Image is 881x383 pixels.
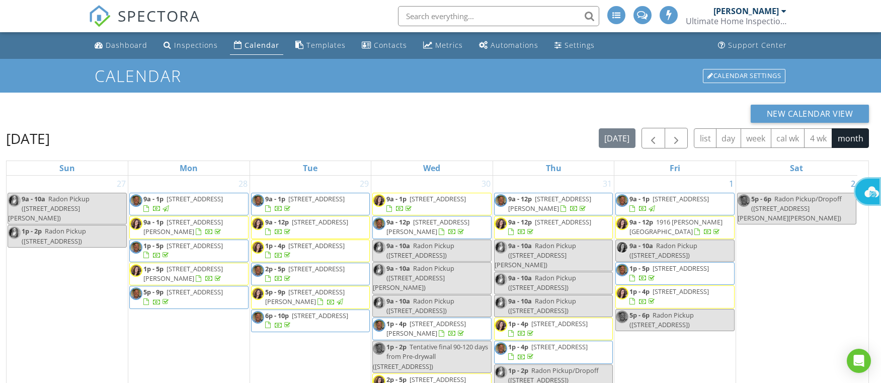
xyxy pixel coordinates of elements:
[494,216,613,239] a: 9a - 12p [STREET_ADDRESS]
[629,264,709,282] a: 1p - 5p [STREET_ADDRESS]
[291,36,350,55] a: Templates
[245,40,279,50] div: Calendar
[508,241,532,250] span: 9a - 10a
[629,311,650,320] span: 5p - 6p
[115,176,128,192] a: Go to July 27, 2025
[143,217,223,236] span: [STREET_ADDRESS][PERSON_NAME]
[129,193,249,215] a: 9a - 1p [STREET_ADDRESS]
[508,217,532,226] span: 9a - 12p
[373,264,385,276] img: img_8969.jpg
[167,287,223,296] span: [STREET_ADDRESS]
[629,217,653,226] span: 9a - 12p
[130,241,142,254] img: newt_headshot.jpeg
[727,176,736,192] a: Go to August 1, 2025
[494,341,613,363] a: 1p - 4p [STREET_ADDRESS]
[265,217,348,236] a: 9a - 12p [STREET_ADDRESS]
[508,217,591,236] a: 9a - 12p [STREET_ADDRESS]
[265,194,345,213] a: 9a - 1p [STREET_ADDRESS]
[435,40,463,50] div: Metrics
[495,366,507,378] img: img_8969.jpg
[508,342,588,361] a: 1p - 4p [STREET_ADDRESS]
[702,68,786,84] a: Calendar Settings
[738,194,750,207] img: newt_headshot.jpeg
[751,105,869,123] button: New Calendar View
[508,319,528,328] span: 1p - 4p
[788,161,805,175] a: Saturday
[508,366,528,375] span: 1p - 2p
[386,194,466,213] a: 9a - 1p [STREET_ADDRESS]
[373,264,454,292] span: Radon Pickup ([STREET_ADDRESS][PERSON_NAME])
[143,264,164,273] span: 1p - 5p
[508,319,588,338] a: 1p - 4p [STREET_ADDRESS]
[616,241,628,254] img: img_0301.png
[491,40,538,50] div: Automations
[495,296,507,309] img: img_8969.jpg
[373,319,385,332] img: newt_headshot.jpeg
[95,67,786,85] h1: Calendar
[615,262,735,285] a: 1p - 5p [STREET_ADDRESS]
[252,194,264,207] img: newt_headshot.jpeg
[616,311,628,323] img: newt_headshot.jpeg
[143,287,223,306] a: 5p - 9p [STREET_ADDRESS]
[265,287,345,306] span: [STREET_ADDRESS][PERSON_NAME]
[495,273,507,286] img: img_8969.jpg
[479,176,493,192] a: Go to July 30, 2025
[292,311,348,320] span: [STREET_ADDRESS]
[373,342,488,370] span: Tentative final 90-120 days from Pre-drywall ([STREET_ADDRESS])
[159,36,222,55] a: Inspections
[106,40,147,50] div: Dashboard
[653,264,709,273] span: [STREET_ADDRESS]
[265,217,289,226] span: 9a - 12p
[495,319,507,332] img: img_0301.png
[615,285,735,308] a: 1p - 4p [STREET_ADDRESS]
[616,194,628,207] img: newt_headshot.jpeg
[372,318,492,340] a: 1p - 4p [STREET_ADDRESS][PERSON_NAME]
[8,226,21,239] img: img_8969.jpg
[832,128,869,148] button: month
[129,263,249,285] a: 1p - 5p [STREET_ADDRESS][PERSON_NAME]
[629,194,709,213] a: 9a - 1p [STREET_ADDRESS]
[653,287,709,296] span: [STREET_ADDRESS]
[230,36,283,55] a: Calendar
[143,217,223,236] a: 9a - 1p [STREET_ADDRESS][PERSON_NAME]
[629,287,650,296] span: 1p - 4p
[373,296,385,309] img: img_8969.jpg
[167,194,223,203] span: [STREET_ADDRESS]
[306,40,346,50] div: Templates
[703,69,785,83] div: Calendar Settings
[251,286,370,309] a: 5p - 9p [STREET_ADDRESS][PERSON_NAME]
[565,40,595,50] div: Settings
[531,342,588,351] span: [STREET_ADDRESS]
[143,264,223,283] span: [STREET_ADDRESS][PERSON_NAME]
[629,311,694,329] span: Radon Pickup ([STREET_ADDRESS])
[374,40,407,50] div: Contacts
[629,264,650,273] span: 1p - 5p
[143,287,164,296] span: 5p - 9p
[292,217,348,226] span: [STREET_ADDRESS]
[251,216,370,239] a: 9a - 12p [STREET_ADDRESS]
[251,193,370,215] a: 9a - 1p [STREET_ADDRESS]
[847,349,871,373] div: Open Intercom Messenger
[716,128,741,148] button: day
[130,217,142,230] img: img_0301.png
[616,217,628,230] img: img_0301.png
[535,217,591,226] span: [STREET_ADDRESS]
[665,128,688,148] button: Next month
[419,36,467,55] a: Metrics
[22,194,45,203] span: 9a - 10a
[629,241,697,260] span: Radon Pickup ([STREET_ADDRESS])
[6,128,50,148] h2: [DATE]
[251,310,370,332] a: 6p - 10p [STREET_ADDRESS]
[265,311,348,330] a: 6p - 10p [STREET_ADDRESS]
[751,194,771,203] span: 5p - 6p
[475,36,542,55] a: Automations (Advanced)
[143,194,223,213] a: 9a - 1p [STREET_ADDRESS]
[728,40,787,50] div: Support Center
[599,128,635,148] button: [DATE]
[616,287,628,299] img: img_0301.png
[252,241,264,254] img: img_0301.png
[386,241,410,250] span: 9a - 10a
[129,240,249,262] a: 1p - 5p [STREET_ADDRESS]
[89,5,111,27] img: The Best Home Inspection Software - Spectora
[629,217,723,236] a: 9a - 12p 1916 [PERSON_NAME][GEOGRAPHIC_DATA]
